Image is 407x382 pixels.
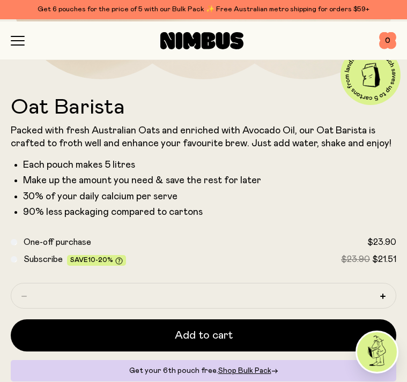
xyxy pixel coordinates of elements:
li: Each pouch makes 5 litres [23,159,397,171]
img: agent [357,332,397,372]
span: Save [70,257,123,265]
div: Get your 6th pouch free. [11,360,396,381]
p: Packed with fresh Australian Oats and enriched with Avocado Oil, our Oat Barista is crafted to fr... [11,124,396,150]
a: Shop Bulk Pack→ [218,367,278,374]
button: 0 [379,32,396,49]
li: 30% of your daily calcium per serve [23,190,397,203]
span: $23.90 [367,238,396,246]
button: Add to cart [11,319,396,351]
h1: Oat Barista [11,96,396,118]
span: Add to cart [175,328,233,343]
div: Get 6 pouches for the price of 5 with our Bulk Pack ✨ Free Australian metro shipping for orders $59+ [11,4,396,15]
span: 10-20% [88,257,113,263]
li: Make up the amount you need & save the rest for later [23,174,397,187]
span: Shop Bulk Pack [218,367,271,374]
span: One-off purchase [24,238,91,246]
li: 90% less packaging compared to cartons [23,206,397,219]
span: $21.51 [372,255,396,264]
span: Subscribe [24,255,63,264]
span: $23.90 [341,255,370,264]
